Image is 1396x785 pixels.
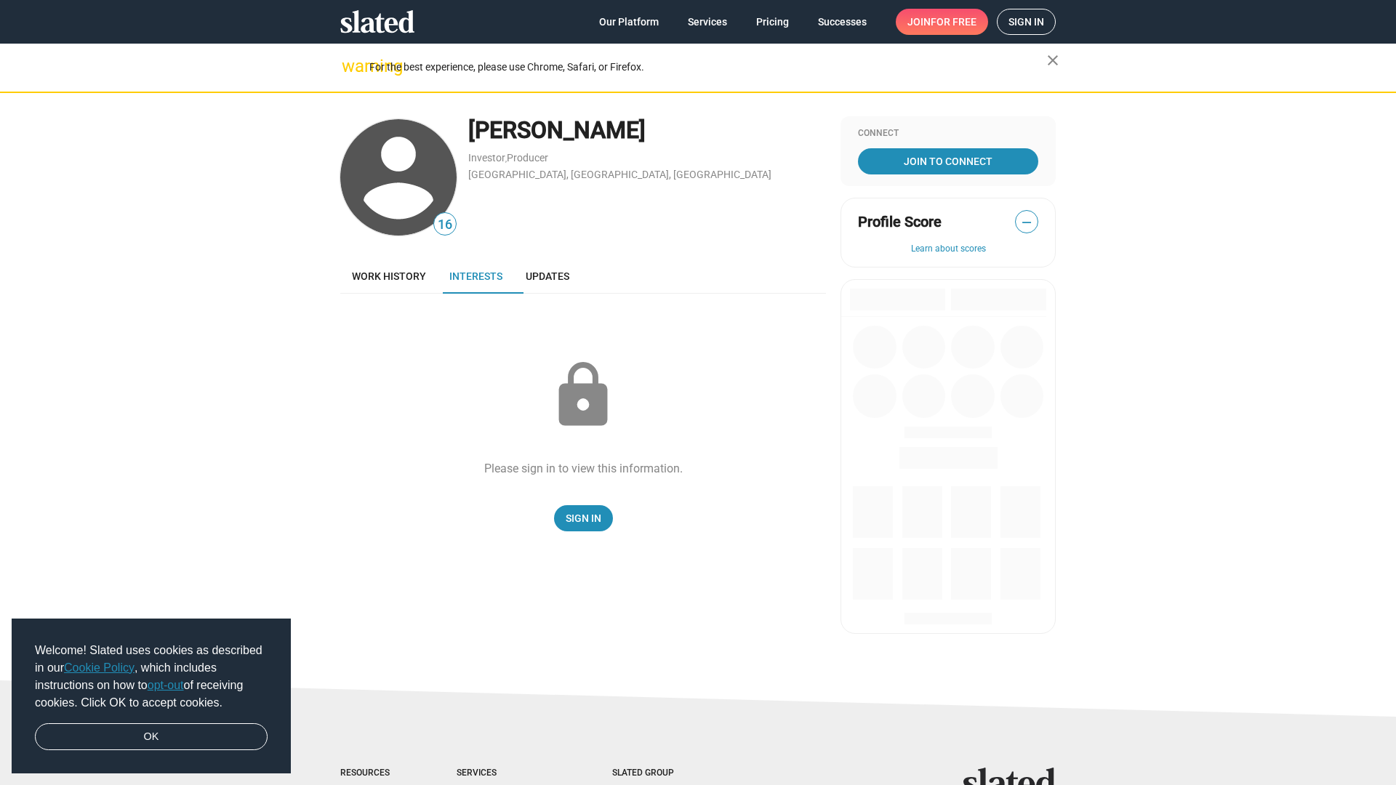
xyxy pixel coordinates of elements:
a: Services [676,9,739,35]
a: Interests [438,259,514,294]
a: Join To Connect [858,148,1038,174]
span: Join [907,9,976,35]
a: opt-out [148,679,184,691]
a: Producer [507,152,548,164]
div: Slated Group [612,768,711,779]
span: Interests [449,270,502,282]
span: Updates [526,270,569,282]
span: Work history [352,270,426,282]
mat-icon: warning [342,57,359,75]
span: Profile Score [858,212,942,232]
span: , [505,155,507,163]
div: For the best experience, please use Chrome, Safari, or Firefox. [369,57,1047,77]
a: Sign in [997,9,1056,35]
div: [PERSON_NAME] [468,115,826,146]
div: Services [457,768,554,779]
span: Sign in [1008,9,1044,34]
a: Investor [468,152,505,164]
div: Resources [340,768,398,779]
span: Services [688,9,727,35]
a: Successes [806,9,878,35]
div: Connect [858,128,1038,140]
span: Welcome! Slated uses cookies as described in our , which includes instructions on how to of recei... [35,642,268,712]
a: Sign In [554,505,613,531]
a: Pricing [745,9,801,35]
a: Cookie Policy [64,661,135,674]
a: Work history [340,259,438,294]
div: cookieconsent [12,619,291,774]
a: dismiss cookie message [35,723,268,751]
span: Pricing [756,9,789,35]
a: Joinfor free [896,9,988,35]
a: Updates [514,259,581,294]
a: Our Platform [587,9,670,35]
mat-icon: close [1044,52,1062,69]
span: Our Platform [599,9,659,35]
span: Sign In [566,505,601,531]
button: Learn about scores [858,243,1038,255]
span: — [1016,213,1038,232]
span: for free [931,9,976,35]
span: 16 [434,215,456,235]
span: Successes [818,9,867,35]
a: [GEOGRAPHIC_DATA], [GEOGRAPHIC_DATA], [GEOGRAPHIC_DATA] [468,169,771,180]
div: Please sign in to view this information. [484,461,683,476]
span: Join To Connect [861,148,1035,174]
mat-icon: lock [547,359,619,432]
